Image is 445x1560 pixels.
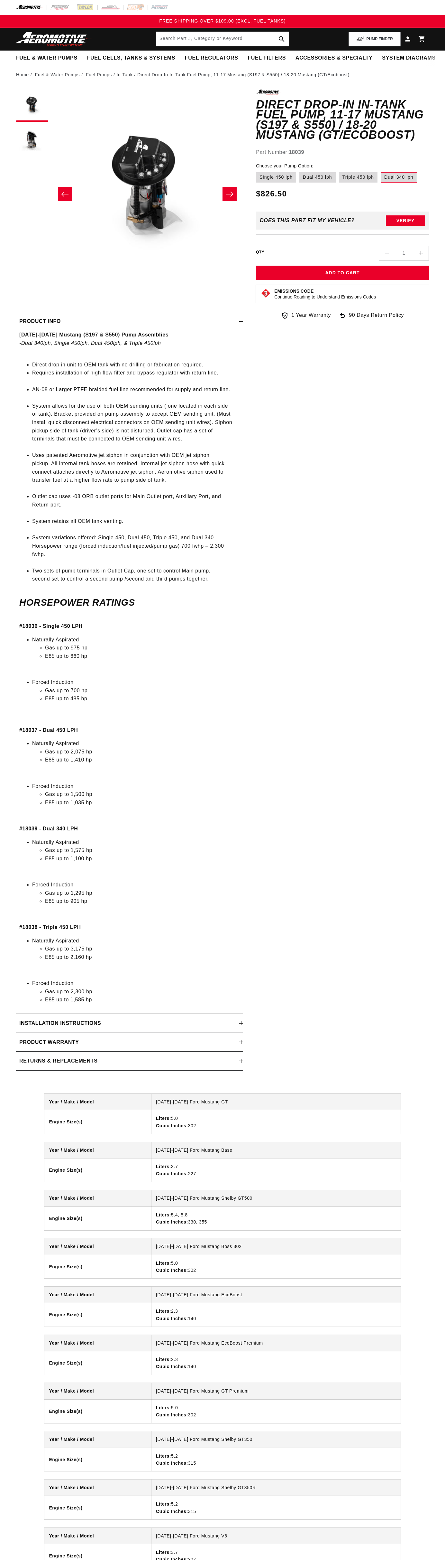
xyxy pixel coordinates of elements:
[32,534,240,566] li: System variations offered: Single 450, Dual 450, Triple 450, and Dual 340. Horsepower range (forc...
[44,1110,151,1134] th: Engine Size(s)
[151,1448,401,1471] td: 5.2 315
[151,1094,401,1110] td: [DATE]-[DATE] Ford Mustang GT
[159,18,286,24] span: FREE SHIPPING OVER $109.00 (EXCL. FUEL TANKS)
[44,1480,151,1496] th: Year / Make / Model
[44,1094,151,1110] th: Year / Make / Model
[44,1399,151,1423] th: Engine Size(s)
[156,1261,171,1266] strong: Liters:
[44,1158,151,1182] th: Engine Size(s)
[44,1206,151,1230] th: Engine Size(s)
[260,218,355,223] div: Does This part fit My vehicle?
[19,1019,101,1027] h2: Installation Instructions
[151,1528,401,1544] td: [DATE]-[DATE] Ford Mustang V6
[274,288,313,294] strong: Emissions Code
[19,727,78,733] strong: #18037 - Dual 450 LPH
[381,172,417,183] label: Dual 340 lph
[156,1550,171,1555] strong: Liters:
[35,71,80,78] a: Fuel & Water Pumps
[248,55,286,61] span: Fuel Filters
[151,1206,401,1230] td: 5.4, 5.8 330, 355
[16,90,48,122] button: Load image 1 in gallery view
[45,855,240,871] li: E85 up to 1,100 hp
[156,1309,171,1314] strong: Liters:
[45,799,240,815] li: E85 up to 1,035 hp
[19,826,78,831] strong: #18039 - Dual 340 LPH
[151,1238,401,1255] td: [DATE]-[DATE] Ford Mustang Boss 302
[256,266,429,280] button: Add to Cart
[156,1453,171,1459] strong: Liters:
[45,945,240,953] li: Gas up to 3,175 hp
[45,790,240,799] li: Gas up to 1,500 hp
[295,55,372,61] span: Accessories & Specialty
[32,937,240,969] li: Naturally Aspirated
[45,756,240,772] li: E85 up to 1,410 hp
[291,51,377,66] summary: Accessories & Specialty
[156,1364,188,1369] strong: Cubic Inches:
[180,51,243,66] summary: Fuel Regulators
[87,55,175,61] span: Fuel Cells, Tanks & Systems
[32,369,240,385] li: Requires installation of high flow filter and bypass regulator with return line.
[19,1038,79,1046] h2: Product warranty
[45,996,240,1004] li: E85 up to 1,585 hp
[44,1303,151,1327] th: Engine Size(s)
[45,652,240,668] li: E85 up to 660 hp
[16,312,243,331] summary: Product Info
[44,1431,151,1448] th: Year / Make / Model
[45,953,240,969] li: E85 up to 2,160 hp
[256,250,264,255] label: QTY
[16,71,29,78] a: Home
[185,55,238,61] span: Fuel Regulators
[44,1448,151,1471] th: Engine Size(s)
[156,1412,188,1417] strong: Cubic Inches:
[137,71,350,78] li: Direct Drop-In In-Tank Fuel Pump, 11-17 Mustang (S197 & S550) / 18-20 Mustang (GT/Ecoboost)
[151,1158,401,1182] td: 3.7 227
[45,748,240,756] li: Gas up to 2,075 hp
[151,1383,401,1399] td: [DATE]-[DATE] Ford Mustang GT Premium
[156,1405,171,1410] strong: Liters:
[261,288,271,298] img: Emissions code
[156,1316,188,1321] strong: Cubic Inches:
[32,451,240,492] li: Uses patented Aeromotive jet siphon in conjunction with OEM jet siphon pickup. All internal tank ...
[11,51,82,66] summary: Fuel & Water Pumps
[156,1123,188,1128] strong: Cubic Inches:
[44,1383,151,1399] th: Year / Make / Model
[16,90,243,299] media-gallery: Gallery Viewer
[156,32,289,46] input: Search by Part Number, Category or Keyword
[349,32,401,46] button: PUMP FINDER
[45,644,240,652] li: Gas up to 975 hp
[19,924,81,930] strong: #18038 - Triple 450 LPH
[45,988,240,996] li: Gas up to 2,300 hp
[156,1171,188,1176] strong: Cubic Inches:
[274,288,376,300] button: Emissions CodeContinue Reading to Understand Emissions Codes
[16,1014,243,1033] summary: Installation Instructions
[156,1509,188,1514] strong: Cubic Inches:
[44,1142,151,1158] th: Year / Make / Model
[44,1238,151,1255] th: Year / Make / Model
[156,1219,188,1224] strong: Cubic Inches:
[44,1190,151,1206] th: Year / Make / Model
[19,599,240,607] h6: Horsepower Ratings
[256,148,429,156] div: Part Number:
[349,311,404,326] span: 90 Days Return Policy
[32,739,240,772] li: Naturally Aspirated
[281,311,331,319] a: 1 Year Warranty
[151,1351,401,1375] td: 2.3 140
[32,517,240,534] li: System retains all OEM tank venting.
[19,340,161,346] em: -Dual 340lph, Single 450lph, Dual 450lph, & Triple 450lph
[151,1110,401,1134] td: 5.0 302
[45,897,240,913] li: E85 up to 905 hp
[156,1501,171,1507] strong: Liters:
[32,881,240,913] li: Forced Induction
[16,55,77,61] span: Fuel & Water Pumps
[156,1116,171,1121] strong: Liters:
[16,71,429,78] nav: breadcrumbs
[19,332,168,337] strong: [DATE]-[DATE] Mustang (S197 & S550) Pump Assemblies
[339,172,377,183] label: Triple 450 lph
[44,1255,151,1278] th: Engine Size(s)
[19,317,61,326] h2: Product Info
[151,1496,401,1519] td: 5.2 315
[86,71,112,78] a: Fuel Pumps
[156,1164,171,1169] strong: Liters:
[14,32,94,47] img: Aeromotive
[151,1335,401,1351] td: [DATE]-[DATE] Ford Mustang EcoBoost Premium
